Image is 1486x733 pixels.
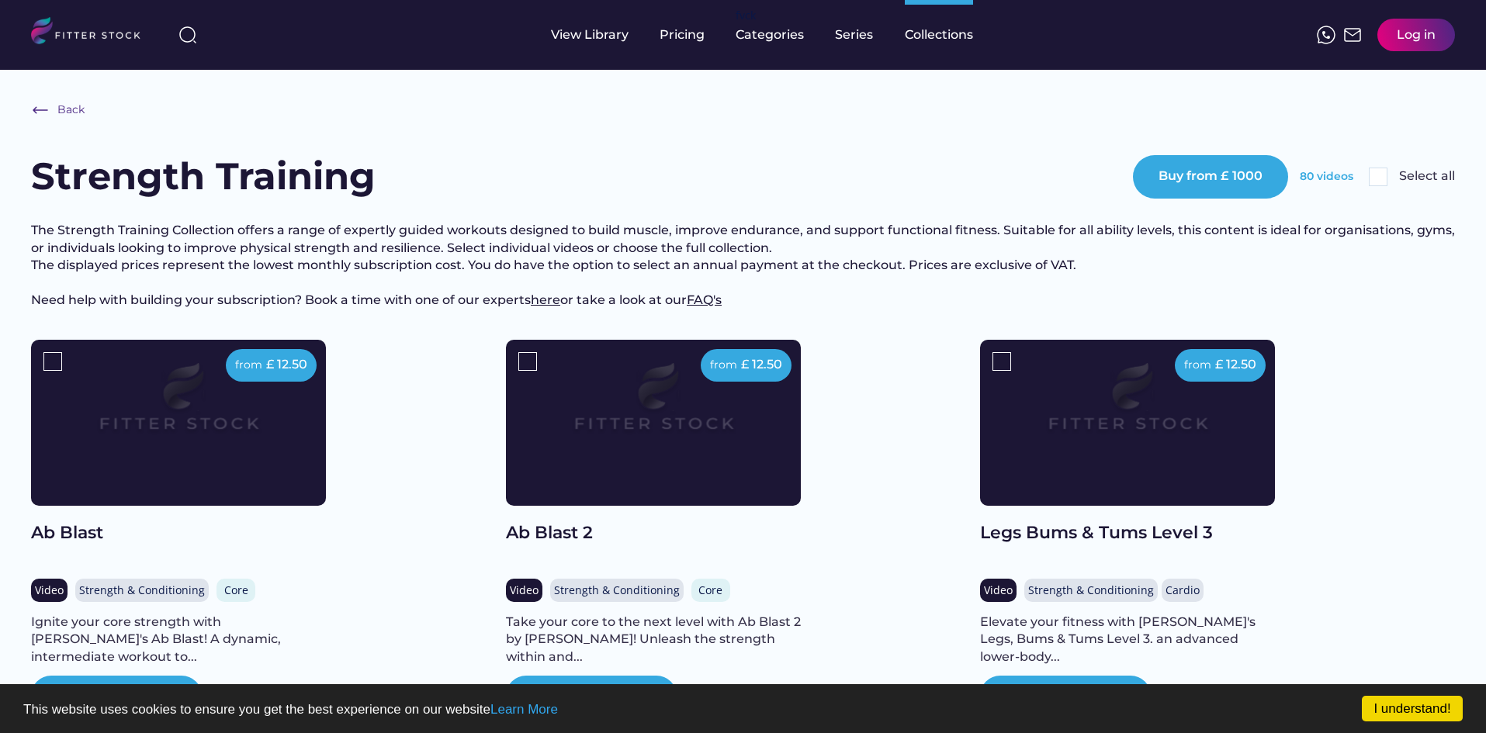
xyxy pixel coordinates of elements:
[1215,356,1256,373] div: £ 12.50
[1343,26,1362,44] img: Frame%2051.svg
[31,521,326,545] div: Ab Blast
[835,26,874,43] div: Series
[61,340,296,472] img: Frame%2079%20%281%29.svg
[1010,340,1245,472] img: Frame%2079%20%281%29.svg
[980,521,1275,545] div: Legs Bums & Tums Level 3
[736,26,804,43] div: Categories
[31,222,1455,309] h3: The Strength Training Collection offers a range of expertly guided workouts designed to build mus...
[1166,583,1200,598] div: Cardio
[1028,583,1154,598] div: Strength & Conditioning
[551,26,629,43] div: View Library
[1369,168,1387,186] img: Rectangle%205126.svg
[1421,671,1470,717] iframe: chat widget
[23,703,1463,716] p: This website uses cookies to ensure you get the best experience on our website
[535,340,771,472] img: Frame%2079%20%281%29.svg
[31,101,50,119] img: Frame%20%286%29.svg
[235,358,262,373] div: from
[31,150,376,202] h1: Strength Training
[178,26,197,44] img: search-normal%203.svg
[79,583,205,598] div: Strength & Conditioning
[43,352,62,371] img: Rectangle%205126%20%281%29.svg
[687,292,722,307] a: FAQ's
[1399,168,1455,185] div: Select all
[1184,358,1211,373] div: from
[554,583,680,598] div: Strength & Conditioning
[31,17,154,49] img: LOGO.svg
[905,26,973,43] div: Collections
[992,352,1011,371] img: Rectangle%205126%20%281%29.svg
[35,583,64,598] div: Video
[506,521,801,545] div: Ab Blast 2
[31,614,326,666] div: Ignite your core strength with [PERSON_NAME]'s Ab Blast! A dynamic, intermediate workout to...
[984,583,1013,598] div: Video
[1300,169,1353,185] div: 80 videos
[510,583,539,598] div: Video
[220,583,251,598] div: Core
[506,614,801,666] div: Take your core to the next level with Ab Blast 2 by [PERSON_NAME]! Unleash the strength within an...
[660,26,705,43] div: Pricing
[1397,26,1436,43] div: Log in
[1317,26,1335,44] img: meteor-icons_whatsapp%20%281%29.svg
[741,356,782,373] div: £ 12.50
[57,102,85,118] div: Back
[1362,696,1463,721] a: I understand!
[1133,155,1288,199] button: Buy from £ 1000
[710,358,737,373] div: from
[490,702,558,717] a: Learn More
[736,8,756,23] div: fvck
[980,614,1275,666] div: Elevate your fitness with [PERSON_NAME]'s Legs, Bums & Tums Level 3. an advanced lower-body...
[266,356,307,373] div: £ 12.50
[531,292,560,307] a: here
[518,352,537,371] img: Rectangle%205126%20%281%29.svg
[695,583,726,598] div: Core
